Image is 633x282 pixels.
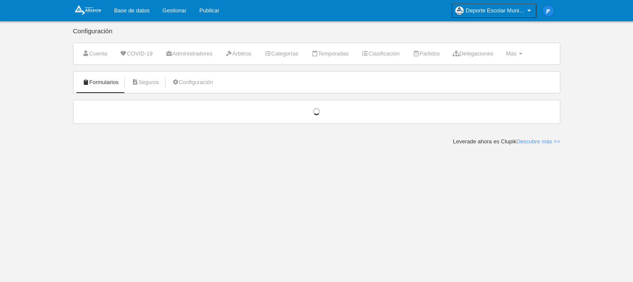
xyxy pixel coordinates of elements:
img: Deporte Escolar Municipal de Alicante [73,5,101,15]
a: COVID-19 [115,47,157,60]
a: Categorías [259,47,303,60]
img: c2l6ZT0zMHgzMCZmcz05JnRleHQ9SlAmYmc9MWU4OGU1.png [543,5,554,16]
a: Deporte Escolar Municipal de [GEOGRAPHIC_DATA] [452,3,536,18]
a: Clasificación [357,47,404,60]
div: Cargando [82,108,551,116]
a: Seguros [127,76,164,89]
div: Configuración [73,28,560,43]
a: Cuenta [78,47,112,60]
img: OawjjgO45JmU.30x30.jpg [455,6,464,15]
a: Formularios [78,76,124,89]
a: Descubre más >> [516,138,560,145]
span: Deporte Escolar Municipal de [GEOGRAPHIC_DATA] [466,6,526,15]
a: Partidos [408,47,445,60]
a: Delegaciones [448,47,498,60]
a: Más [501,47,527,60]
a: Administradores [161,47,217,60]
span: Más [506,50,517,57]
a: Temporadas [306,47,353,60]
a: Árbitros [221,47,256,60]
a: Configuración [167,76,218,89]
div: Leverade ahora es Clupik [453,138,560,145]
